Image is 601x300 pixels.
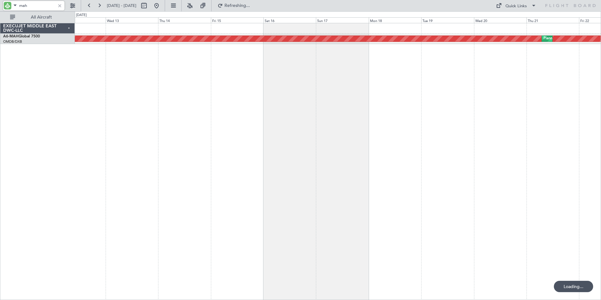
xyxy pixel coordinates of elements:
div: Tue 19 [421,17,474,23]
button: Refreshing... [215,1,252,11]
div: Loading... [554,281,593,292]
a: OMDB/DXB [3,39,22,44]
button: Quick Links [493,1,539,11]
div: [DATE] [76,13,87,18]
div: Fri 15 [211,17,263,23]
span: Refreshing... [224,3,251,8]
span: [DATE] - [DATE] [107,3,136,8]
div: Thu 21 [527,17,579,23]
div: Wed 20 [474,17,527,23]
span: A6-MAH [3,35,19,38]
button: All Aircraft [7,12,68,22]
div: Thu 14 [158,17,211,23]
div: Sat 16 [263,17,316,23]
div: Quick Links [505,3,527,9]
input: A/C (Reg. or Type) [19,1,55,10]
div: Mon 18 [369,17,421,23]
div: Sun 17 [316,17,368,23]
a: A6-MAHGlobal 7500 [3,35,40,38]
div: Wed 13 [106,17,158,23]
span: All Aircraft [16,15,66,19]
div: Tue 12 [53,17,106,23]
